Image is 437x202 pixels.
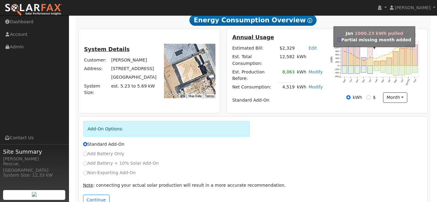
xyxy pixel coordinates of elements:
td: kWh [296,53,324,68]
circle: onclick="" [363,60,364,61]
span: 1000.23 kWh pulled [355,31,403,36]
rect: onclick="" [361,65,367,72]
td: 8,063 [279,68,296,83]
rect: onclick="" [342,46,347,65]
u: Note [83,183,93,188]
u: System Details [84,46,130,52]
text: Sep [343,79,346,83]
rect: onclick="" [374,65,379,71]
td: $2,329 [279,44,296,53]
img: SolarFax [5,3,62,16]
rect: onclick="" [406,65,411,74]
rect: onclick="" [361,57,367,65]
rect: onclick="" [387,58,392,65]
text: Mar [381,79,385,83]
rect: onclick="" [374,61,379,65]
td: Customer: [83,56,110,65]
rect: onclick="" [355,65,360,73]
td: [PERSON_NAME] [110,56,158,65]
rect: onclick="" [412,45,418,65]
img: Google [165,90,186,98]
a: Open this area in Google Maps (opens a new window) [165,90,186,98]
label: kWh [353,94,362,101]
button: Map Data [188,94,201,98]
label: Standard Add-On [83,141,124,148]
td: Est. Total Consumption: [231,53,278,68]
td: 12,582 [279,53,296,68]
text: kWh [330,56,333,62]
text: Oct [349,79,352,83]
text: Feb [375,79,378,83]
text: 0 [338,65,339,67]
td: System Size [110,82,158,97]
rect: onclick="" [342,65,347,73]
u: Annual Usage [232,34,274,40]
rect: onclick="" [412,65,418,73]
label: $ [373,94,376,101]
circle: onclick="" [357,57,358,58]
text: [DATE] [405,79,410,86]
button: month [383,92,407,103]
input: Add Battery Only [83,151,87,156]
text: 800 [335,50,339,52]
td: Address: [83,65,110,73]
input: Add Battery + 10% Solar Add-On [83,161,87,166]
rect: onclick="" [393,51,398,65]
a: Terms (opens in new tab) [205,94,214,98]
input: Standard Add-On [83,142,87,146]
a: Edit [309,46,317,50]
span: Energy Consumption Overview [189,15,316,26]
text: May [394,79,398,83]
input: kWh [346,95,351,99]
td: kWh [296,68,307,83]
label: Non-Exporting Add-On [83,170,136,176]
text: -400 [335,72,339,74]
td: Net Consumption: [231,83,278,92]
label: Add Battery Only [83,151,124,157]
text: Aug [413,79,417,83]
text:  [413,33,416,37]
circle: onclick="" [382,55,383,56]
circle: onclick="" [370,57,370,58]
span: : connecting your actual solar production will result in a more accurate recommendation. [83,183,286,188]
rect: onclick="" [348,45,354,65]
span: [PERSON_NAME] [395,5,431,10]
td: System Size: [83,82,110,97]
text: Dec [362,79,366,83]
text: Nov [355,79,359,83]
text: Jun [401,79,404,83]
input: $ [367,95,371,99]
rect: onclick="" [387,65,392,74]
td: [GEOGRAPHIC_DATA] [110,73,158,82]
text: 400 [335,57,339,59]
rect: onclick="" [380,61,386,65]
i: Show Help [307,18,312,23]
circle: onclick="" [376,58,377,59]
circle: onclick="" [344,51,345,52]
text: Apr [388,79,391,83]
button: Keyboard shortcuts [180,94,185,98]
text: 600 [335,54,339,56]
label: Add Battery + 10% Solar Add-On [83,160,159,166]
rect: onclick="" [367,47,373,65]
div: Add-On Options: [83,121,250,137]
rect: onclick="" [400,65,405,75]
a: Modify [309,84,323,89]
text: Jan [368,79,372,83]
rect: onclick="" [367,65,373,73]
rect: onclick="" [355,46,360,65]
td: Estimated Bill: [231,44,278,53]
rect: onclick="" [348,65,354,73]
text: 200 [335,61,339,63]
td: [STREET_ADDRESS] [110,65,158,73]
div: System Size: 12.33 kW [3,172,66,178]
rect: onclick="" [406,45,411,66]
rect: onclick="" [380,65,386,72]
img: retrieve [32,192,37,197]
circle: onclick="" [415,49,416,50]
span: est. 5.23 to 5.69 kW [111,84,155,88]
span: Site Summary [3,148,66,156]
rect: onclick="" [400,48,405,65]
a: Modify [309,69,323,74]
